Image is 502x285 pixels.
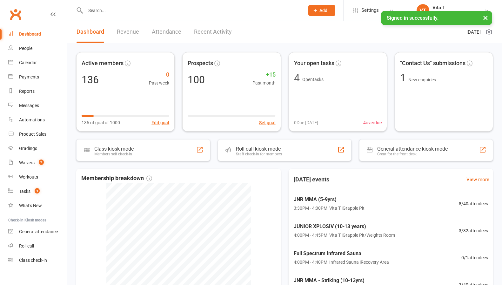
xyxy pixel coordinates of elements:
span: 0 [149,70,169,79]
div: Southpac Strength [432,10,470,16]
a: Revenue [117,21,139,43]
div: Messages [19,103,39,108]
span: Settings [361,3,379,17]
span: +15 [252,70,276,79]
h3: [DATE] events [289,174,334,185]
span: "Contact Us" submissions [400,59,465,68]
span: 136 of goal of 1000 [82,119,120,126]
span: 2 [39,159,44,165]
div: 4 [294,73,300,83]
a: Messages [8,98,67,113]
a: Dashboard [8,27,67,41]
a: People [8,41,67,56]
div: Tasks [19,189,30,194]
span: Signed in successfully. [387,15,438,21]
a: Roll call [8,239,67,253]
a: Payments [8,70,67,84]
div: Class kiosk mode [94,146,134,152]
a: Automations [8,113,67,127]
span: JNR MMA (5-9yrs) [294,195,365,204]
a: Dashboard [77,21,104,43]
div: Roll call [19,243,34,248]
div: Payments [19,74,39,79]
div: Gradings [19,146,37,151]
a: View more [466,176,489,183]
div: Great for the front desk [377,152,448,156]
div: 136 [82,75,99,85]
span: Past week [149,79,169,86]
span: 3 / 32 attendees [459,227,488,234]
span: New enquiries [408,77,436,82]
span: 0 Due [DATE] [294,119,318,126]
a: What's New [8,199,67,213]
span: Full Spectrum Infrared Sauna [294,249,389,258]
a: Tasks 4 [8,184,67,199]
div: Vita T [432,5,470,10]
div: Product Sales [19,132,46,137]
a: Workouts [8,170,67,184]
input: Search... [84,6,300,15]
div: General attendance kiosk mode [377,146,448,152]
div: VT [417,4,429,17]
span: JUNIOR XPLOSIV (10-13 years) [294,222,395,231]
div: Dashboard [19,31,41,37]
button: Edit goal [151,119,169,126]
button: Set goal [259,119,276,126]
a: Recent Activity [194,21,232,43]
span: Active members [82,59,124,68]
a: Class kiosk mode [8,253,67,268]
a: General attendance kiosk mode [8,225,67,239]
span: 8 / 40 attendees [459,200,488,207]
span: Open tasks [302,77,324,82]
div: Class check-in [19,258,47,263]
div: 100 [188,75,205,85]
a: Gradings [8,141,67,156]
div: Automations [19,117,45,122]
span: 1 [400,72,408,84]
span: 4 overdue [363,119,382,126]
span: 4:00PM - 4:40PM | Infrared Sauna | Recovery Area [294,259,389,266]
div: Waivers [19,160,35,165]
button: Add [308,5,335,16]
div: Members self check-in [94,152,134,156]
div: Calendar [19,60,37,65]
span: 3:30PM - 4:00PM | Vita T | Grapple Pit [294,205,365,212]
span: 4 [35,188,40,193]
div: What's New [19,203,42,208]
span: [DATE] [466,28,481,36]
span: Membership breakdown [81,174,152,183]
a: Clubworx [8,6,23,22]
div: People [19,46,32,51]
span: JNR MMA - Striking (10-13yrs) [294,276,365,285]
div: Roll call kiosk mode [236,146,282,152]
div: Staff check-in for members [236,152,282,156]
span: Past month [252,79,276,86]
span: Add [319,8,327,13]
a: Waivers 2 [8,156,67,170]
button: × [480,11,491,24]
span: Your open tasks [294,59,334,68]
a: Product Sales [8,127,67,141]
a: Calendar [8,56,67,70]
span: Prospects [188,59,213,68]
div: Reports [19,89,35,94]
span: 4:00PM - 4:45PM | Vita T | Grapple Pit/Weights Room [294,232,395,239]
a: Reports [8,84,67,98]
span: 0 / 1 attendees [461,254,488,261]
div: General attendance [19,229,58,234]
a: Attendance [152,21,181,43]
div: Workouts [19,174,38,180]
